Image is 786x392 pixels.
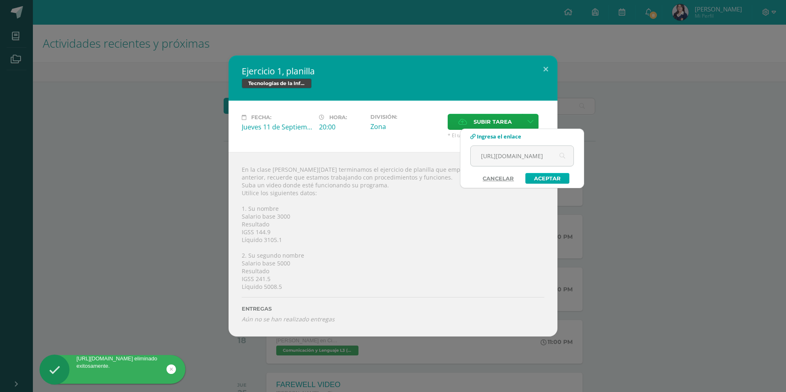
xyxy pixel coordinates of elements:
a: Aceptar [525,173,569,184]
label: División: [370,114,441,120]
a: Cancelar [474,173,522,184]
div: Jueves 11 de Septiembre [242,122,312,131]
span: * El tamaño máximo permitido es 50 MB [448,132,544,139]
div: [URL][DOMAIN_NAME] eliminado exitosamente. [39,355,185,370]
span: Ingresa el enlace [477,133,521,140]
span: Fecha: [251,114,271,120]
i: Aún no se han realizado entregas [242,315,544,323]
h2: Ejercicio 1, planilla [242,65,544,77]
span: Tecnologías de la Información y la Comunicación 5 [242,78,312,88]
span: Hora: [329,114,347,120]
span: Subir tarea [474,114,512,129]
button: Close (Esc) [534,55,557,83]
input: Ej. www.google.com [471,146,573,166]
div: 20:00 [319,122,364,131]
div: En la clase [PERSON_NAME][DATE] terminamos el ejercicio de planilla que empezamos a trabajar la s... [229,152,557,337]
label: ENTREGAS [242,306,544,312]
div: Zona [370,122,441,131]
